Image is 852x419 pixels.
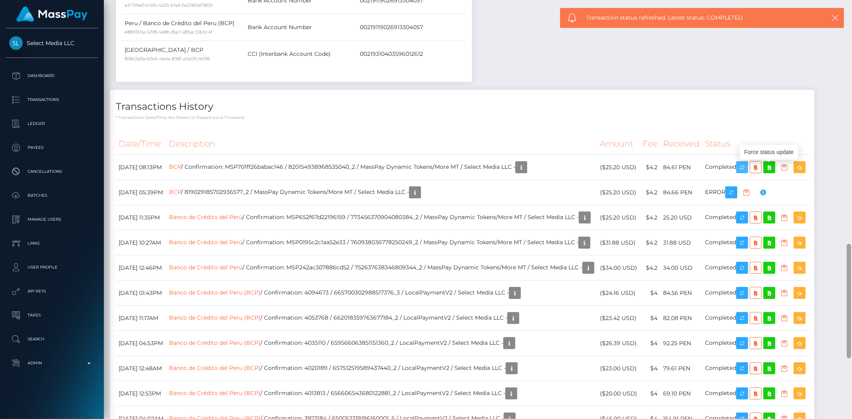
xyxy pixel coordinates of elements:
td: / Confirmation: 4013813 / 656606543680122881_2 / LocalPaymentV2 / Select Media LLC - [166,381,597,406]
a: Manage Users [6,209,98,229]
a: Banco de Crédito del Perú [169,264,242,271]
p: API Keys [9,285,95,297]
a: API Keys [6,281,98,301]
td: Peru / Banco de Crédito del Peru (BCP) [122,14,245,41]
td: 84.66 PEN [660,180,702,205]
td: ($26.39 USD) [597,331,640,356]
td: ($25.20 USD) [597,155,640,180]
a: Batches [6,186,98,206]
td: [DATE] 12:46PM [116,255,166,281]
span: Select Media LLC [6,40,98,47]
span: Transaction status refreshed. Latest status: COMPLETED [586,14,808,22]
td: ERROR [702,180,808,205]
td: Completed [702,306,808,331]
td: / Confirmation: 4020189 / 657512519589437440_2 / LocalPaymentV2 / Select Media LLC - [166,356,597,381]
a: Banco de Crédito del Peru (BCP) [169,314,260,321]
td: 25.20 USD [660,205,702,230]
small: 85822a0a-60c6-4eda-838f-a3a13fc1e018 [125,56,210,61]
td: Completed [702,356,808,381]
td: [DATE] 11:17AM [116,306,166,331]
td: 92.25 PEN [660,331,702,356]
td: Completed [702,281,808,306]
td: Completed [702,155,808,180]
td: Completed [702,205,808,230]
a: Search [6,329,98,349]
td: 84.56 PEN [660,281,702,306]
p: Taxes [9,309,95,321]
th: Received [660,133,702,155]
td: $4.2 [640,255,660,281]
td: / Confirmation: 4035110 / 659566063851151360_2 / LocalPaymentV2 / Select Media LLC - [166,331,597,356]
a: Banco de Crédito del Peru (BCP) [169,389,260,397]
td: ($20.00 USD) [597,381,640,406]
a: Dashboard [6,66,98,86]
td: [GEOGRAPHIC_DATA] / BCP [122,41,245,67]
td: [DATE] 11:35PM [116,205,166,230]
th: Amount [597,133,640,155]
td: ($25.20 USD) [597,205,640,230]
td: [DATE] 05:39PM [116,180,166,205]
td: Completed [702,381,808,406]
td: / Confirmation: MSP242ac307886cd52 / 752637638346809344_2 / MassPay Dynamic Tokens/More MT / Sele... [166,255,597,281]
td: 69.10 PEN [660,381,702,406]
a: Banco de Crédito del Perú [169,239,242,246]
td: / Confirmation: 4053768 / 662018359763677184_2 / LocalPaymentV2 / Select Media LLC - [166,306,597,331]
td: $4 [640,331,660,356]
div: Force status update [740,145,798,160]
td: ($25.20 USD) [597,180,640,205]
p: Transactions [9,94,95,106]
th: Fee [640,133,660,155]
a: Cancellations [6,162,98,182]
p: Payees [9,142,95,154]
td: ($23.00 USD) [597,356,640,381]
td: $4.2 [640,205,660,230]
td: / Confirmation: MSP0195c2c1aa52e33 / 760938036778250249_2 / MassPay Dynamic Tokens/More MT / Sele... [166,230,597,255]
p: Manage Users [9,213,95,225]
small: e881065a-5298-4e8b-8ac1-a85ac33b6c4f [125,29,213,35]
td: ($24.16 USD) [597,281,640,306]
td: 82.08 PEN [660,306,702,331]
p: Ledger [9,118,95,130]
p: Links [9,237,95,249]
img: MassPay Logo [16,6,87,22]
a: BCP [169,188,181,196]
td: [DATE] 10:27AM [116,230,166,255]
td: $4 [640,281,660,306]
td: CCI (Interbank Account Code) [245,41,357,67]
p: * Transactions date/time are shown in payee's local timezone [116,115,808,121]
td: $4.2 [640,180,660,205]
td: $4 [640,356,660,381]
td: / Confirmation: MSP701ff26babac146 / 820154938968535040_2 / MassPay Dynamic Tokens/More MT / Sele... [166,155,597,180]
p: User Profile [9,261,95,273]
td: 79.61 PEN [660,356,702,381]
td: 00219119026913304057 [357,14,466,41]
th: Status [702,133,808,155]
a: BCP [169,163,181,170]
a: Payees [6,138,98,158]
th: Date/Time [116,133,166,155]
td: [DATE] 12:48AM [116,356,166,381]
p: Cancellations [9,166,95,178]
td: / Confirmation: 4094673 / 665700302988517376_3 / LocalPaymentV2 / Select Media LLC - [166,281,597,306]
td: $4 [640,306,660,331]
h4: Transactions History [116,100,808,114]
p: Search [9,333,95,345]
p: Admin [9,357,95,369]
a: Banco de Crédito del Peru (BCP) [169,339,260,346]
small: e1f726e0-b476-42d5-b5af-6e2585df5859 [125,2,213,8]
td: 84.61 PEN [660,155,702,180]
td: Bank Account Number [245,14,357,41]
a: Links [6,233,98,253]
a: Banco de Crédito del Peru (BCP) [169,364,260,372]
a: Taxes [6,305,98,325]
td: 34.00 USD [660,255,702,281]
td: 31.88 USD [660,230,702,255]
a: Admin [6,353,98,373]
td: ($23.42 USD) [597,306,640,331]
td: ($34.00 USD) [597,255,640,281]
td: [DATE] 12:53PM [116,381,166,406]
td: 00219310403596012612 [357,41,466,67]
td: Completed [702,255,808,281]
a: Banco de Crédito del Perú [169,213,242,221]
td: $4.2 [640,230,660,255]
